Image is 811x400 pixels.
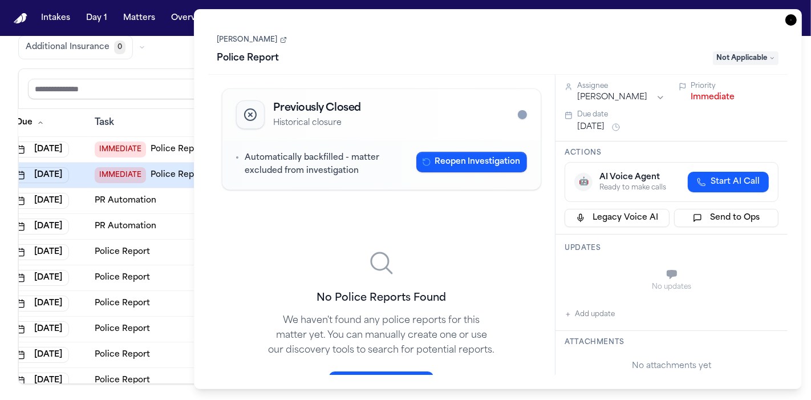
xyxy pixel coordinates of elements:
[18,35,133,59] button: Additional Insurance0
[565,361,778,372] div: No attachments yet
[688,172,769,192] button: Start AI Call
[354,8,406,29] button: crownMetrics
[565,209,669,227] button: Legacy Voice AI
[298,8,347,29] button: The Flock
[599,183,666,192] div: Ready to make calls
[691,92,735,103] button: Immediate
[274,118,361,129] p: Historical closure
[267,313,496,358] p: We haven't found any police reports for this matter yet. You can manually create one or use our d...
[565,282,778,292] div: No updates
[579,176,589,188] span: 🤖
[217,35,287,45] a: [PERSON_NAME]
[37,8,75,29] button: Intakes
[26,42,110,53] span: Additional Insurance
[565,308,615,321] button: Add update
[114,41,125,54] span: 0
[577,110,778,119] div: Due date
[674,209,778,227] button: Send to Ops
[577,82,664,91] div: Assignee
[711,176,760,188] span: Start AI Call
[565,338,778,347] h3: Attachments
[222,8,252,29] button: Tasks
[329,371,433,392] button: Create Police Report
[14,13,27,24] img: Finch Logo
[267,290,496,306] h3: No Police Reports Found
[691,82,778,91] div: Priority
[167,8,215,29] button: Overview
[259,8,291,29] button: Firms
[609,120,623,134] button: Snooze task
[416,152,527,172] button: Reopen Investigation
[82,8,112,29] button: Day 1
[713,51,778,65] span: Not Applicable
[119,8,160,29] button: Matters
[565,244,778,253] h3: Updates
[213,49,284,67] h1: Police Report
[274,100,361,116] h2: Previously Closed
[577,122,605,133] button: [DATE]
[245,152,408,178] p: Automatically backfilled - matter excluded from investigation
[565,148,778,157] h3: Actions
[599,172,666,183] div: AI Voice Agent
[14,13,27,24] a: Home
